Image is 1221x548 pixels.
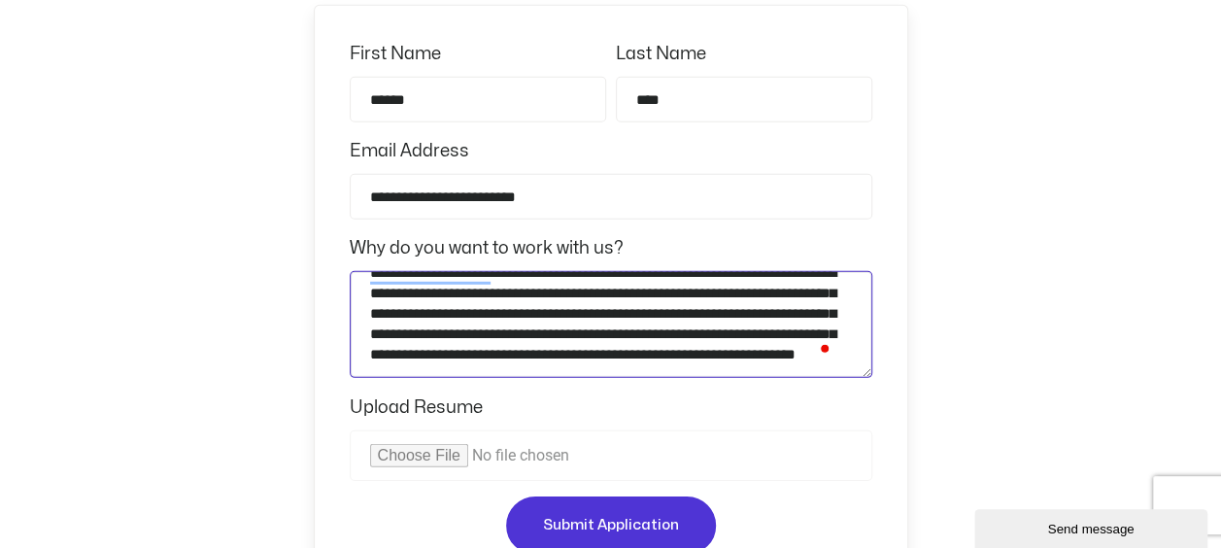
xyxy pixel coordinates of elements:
label: Why do you want to work with us? [350,235,624,271]
span: Submit Application [543,514,679,537]
label: Upload Resume [350,394,483,430]
iframe: chat widget [974,505,1211,548]
label: Email Address [350,138,469,174]
label: First Name [350,41,441,77]
textarea: To enrich screen reader interactions, please activate Accessibility in Grammarly extension settings [350,271,873,377]
label: Last Name [616,41,706,77]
